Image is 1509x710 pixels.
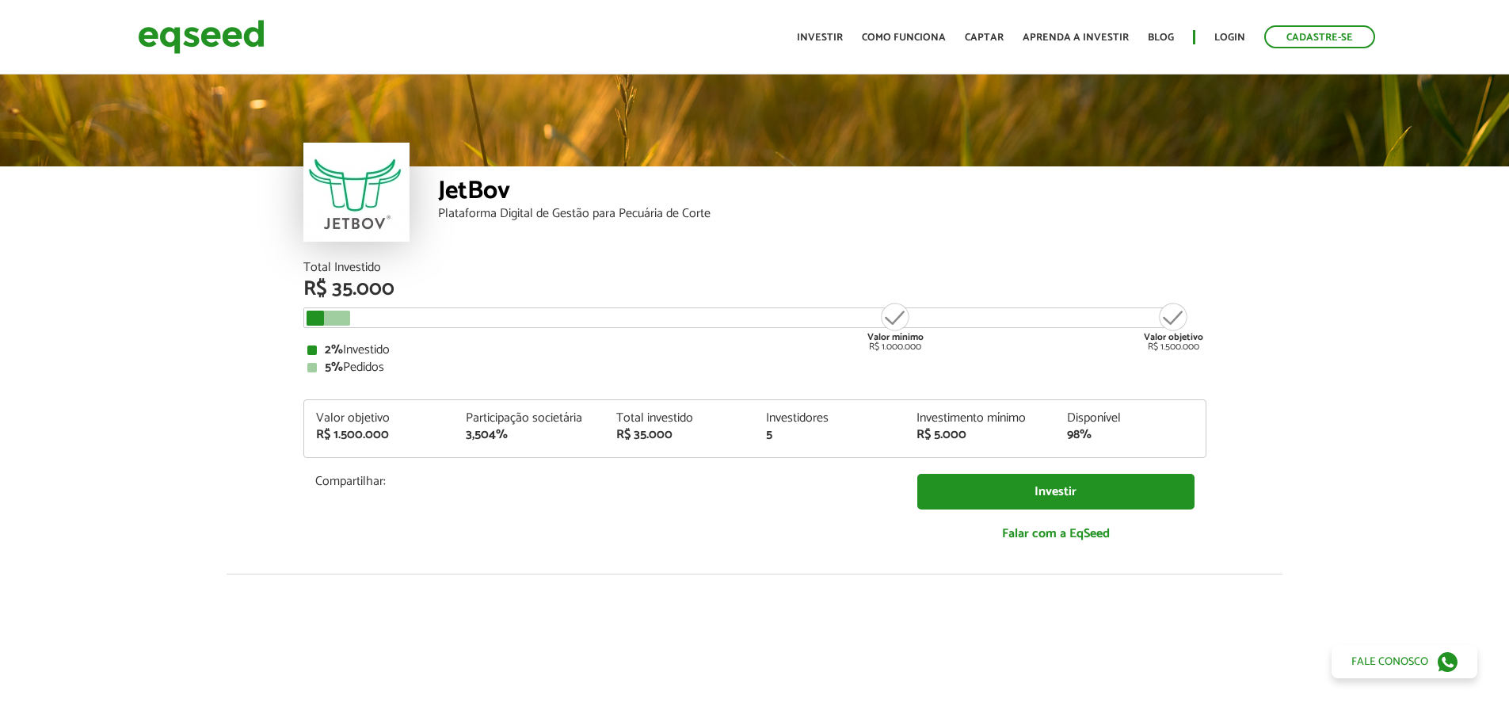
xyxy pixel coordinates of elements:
a: Investir [917,474,1195,510]
img: EqSeed [138,16,265,58]
p: Compartilhar: [315,474,894,489]
div: Pedidos [307,361,1202,374]
strong: 5% [325,357,343,378]
div: JetBov [438,178,1206,208]
a: Como funciona [862,32,946,43]
div: Disponível [1067,412,1194,425]
div: R$ 1.000.000 [866,301,925,352]
div: R$ 35.000 [303,279,1206,300]
a: Aprenda a investir [1023,32,1129,43]
a: Falar com a EqSeed [917,517,1195,550]
div: R$ 5.000 [916,429,1043,441]
a: Cadastre-se [1264,25,1375,48]
strong: 2% [325,339,343,361]
div: Total Investido [303,261,1206,274]
a: Blog [1148,32,1174,43]
strong: Valor mínimo [867,330,924,345]
div: 98% [1067,429,1194,441]
div: 5 [766,429,893,441]
a: Captar [965,32,1004,43]
div: R$ 1.500.000 [1144,301,1203,352]
a: Fale conosco [1332,645,1477,678]
div: Investido [307,344,1202,357]
div: Valor objetivo [316,412,443,425]
div: Investidores [766,412,893,425]
strong: Valor objetivo [1144,330,1203,345]
div: Investimento mínimo [916,412,1043,425]
div: Total investido [616,412,743,425]
div: Participação societária [466,412,593,425]
div: 3,504% [466,429,593,441]
div: R$ 35.000 [616,429,743,441]
a: Login [1214,32,1245,43]
div: R$ 1.500.000 [316,429,443,441]
a: Investir [797,32,843,43]
div: Plataforma Digital de Gestão para Pecuária de Corte [438,208,1206,220]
